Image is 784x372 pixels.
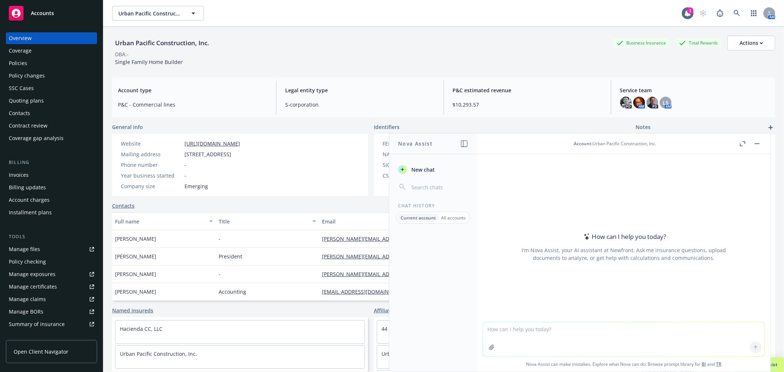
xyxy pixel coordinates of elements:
button: Full name [112,212,216,230]
button: Urban Pacific Construction, Inc. [112,6,204,21]
span: Single Family Home Builder [115,58,183,65]
span: - [219,270,221,278]
div: Manage BORs [9,306,43,318]
a: Urban Pacific Construction, Inc. [120,350,197,357]
div: Manage exposures [9,268,56,280]
div: Installment plans [9,207,52,218]
a: SSC Cases [6,82,97,94]
span: New chat [410,166,435,174]
div: Quoting plans [9,95,44,107]
div: Business Insurance [613,38,670,47]
a: Accounts [6,3,97,24]
span: Notes [636,123,651,132]
span: General info [112,123,143,131]
span: $10,293.57 [453,101,602,108]
div: Year business started [121,172,182,179]
a: Policy checking [6,256,97,268]
a: Manage files [6,243,97,255]
a: Contract review [6,120,97,132]
button: Actions [727,36,775,50]
span: Account type [118,86,267,94]
a: [PERSON_NAME][EMAIL_ADDRESS][DOMAIN_NAME] [322,253,455,260]
div: Manage files [9,243,40,255]
span: Legal entity type [285,86,434,94]
p: Current account [401,215,436,221]
span: Urban Pacific Construction, Inc. [118,10,182,17]
span: Service team [620,86,769,94]
span: Manage exposures [6,268,97,280]
div: Website [121,140,182,147]
div: Actions [740,36,763,50]
span: [PERSON_NAME] [115,270,156,278]
span: - [185,161,186,169]
a: Start snowing [696,6,710,21]
div: Policy checking [9,256,46,268]
div: : Urban Pacific Construction, Inc. [574,140,656,147]
span: Accounting [219,288,246,296]
div: Full name [115,218,205,225]
a: [EMAIL_ADDRESS][DOMAIN_NAME] [322,288,414,295]
div: Coverage gap analysis [9,132,64,144]
div: Total Rewards [676,38,722,47]
div: Mailing address [121,150,182,158]
a: Hacienda CC, LLC [120,325,162,332]
span: President [219,253,242,260]
a: Policy changes [6,70,97,82]
div: Contract review [9,120,47,132]
div: Policies [9,57,27,69]
button: Title [216,212,319,230]
h1: Nova Assist [398,140,433,147]
a: BI [702,361,706,367]
span: [STREET_ADDRESS] [185,150,231,158]
input: Search chats [410,182,468,192]
div: Invoices [9,169,29,181]
a: Account charges [6,194,97,206]
a: Contacts [112,202,135,210]
div: 1 [687,7,694,14]
div: SSC Cases [9,82,34,94]
a: Quoting plans [6,95,97,107]
div: Manage claims [9,293,46,305]
span: P&C estimated revenue [453,86,602,94]
a: Urban Pacific Builders, Inc. [382,350,448,357]
div: DBA: - [115,50,129,58]
span: P&C - Commercial lines [118,101,267,108]
div: Contacts [9,107,30,119]
a: Manage certificates [6,281,97,293]
span: [PERSON_NAME] [115,288,156,296]
div: Coverage [9,45,32,57]
div: CSLB [383,172,443,179]
a: Installment plans [6,207,97,218]
div: Phone number [121,161,182,169]
a: Coverage [6,45,97,57]
a: Policies [6,57,97,69]
a: 44 Sunnyside LLC [382,325,425,332]
div: FEIN [383,140,443,147]
span: - [219,235,221,243]
div: How can I help you today? [581,232,666,242]
a: Summary of insurance [6,318,97,330]
div: Urban Pacific Construction, Inc. [112,38,212,48]
span: Open Client Navigator [14,348,68,355]
div: Tools [6,233,97,240]
a: Contacts [6,107,97,119]
div: Policy changes [9,70,45,82]
span: Identifiers [374,123,400,131]
a: Overview [6,32,97,44]
a: Coverage gap analysis [6,132,97,144]
a: Switch app [747,6,761,21]
span: Emerging [185,182,208,190]
a: Invoices [6,169,97,181]
a: Report a Bug [713,6,727,21]
img: photo [620,97,632,108]
div: Company size [121,182,182,190]
a: [PERSON_NAME][EMAIL_ADDRESS][DOMAIN_NAME] [322,235,455,242]
a: [PERSON_NAME][EMAIL_ADDRESS][DOMAIN_NAME] [322,271,455,278]
span: Account [574,140,591,147]
a: Manage claims [6,293,97,305]
a: Named insureds [112,307,153,314]
span: - [185,172,186,179]
span: [PERSON_NAME] [115,253,156,260]
a: TR [716,361,722,367]
span: Nova Assist can make mistakes. Explore what Nova can do: Browse prompt library for and [480,357,767,372]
